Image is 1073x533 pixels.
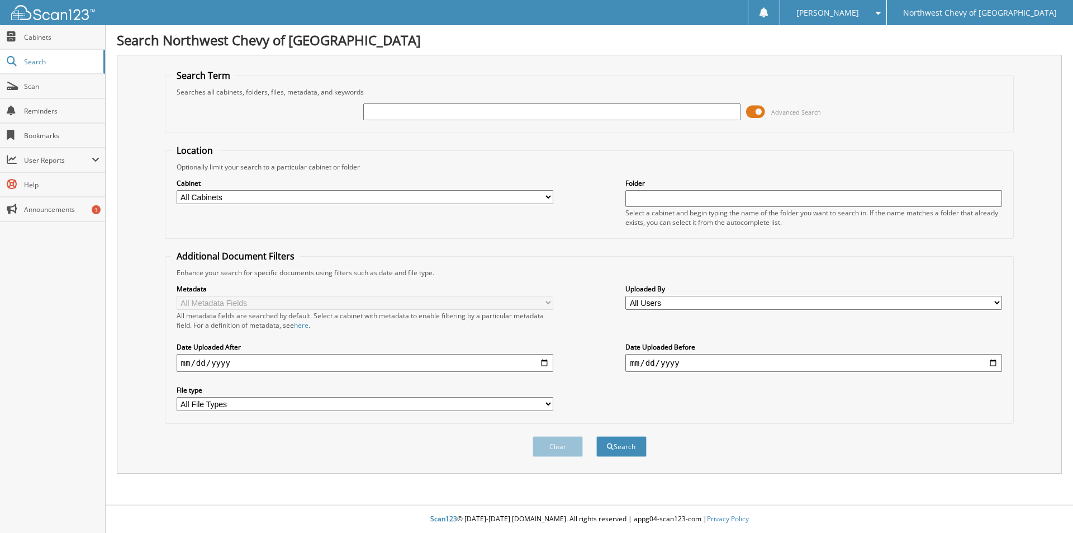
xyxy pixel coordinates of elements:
[24,32,99,42] span: Cabinets
[533,436,583,457] button: Clear
[171,268,1008,277] div: Enhance your search for specific documents using filters such as date and file type.
[92,205,101,214] div: 1
[106,506,1073,533] div: © [DATE]-[DATE] [DOMAIN_NAME]. All rights reserved | appg04-scan123-com |
[171,144,219,157] legend: Location
[596,436,647,457] button: Search
[625,342,1002,352] label: Date Uploaded Before
[177,311,553,330] div: All metadata fields are searched by default. Select a cabinet with metadata to enable filtering b...
[171,87,1008,97] div: Searches all cabinets, folders, files, metadata, and keywords
[24,155,92,165] span: User Reports
[430,514,457,523] span: Scan123
[177,385,553,395] label: File type
[625,178,1002,188] label: Folder
[177,354,553,372] input: start
[625,208,1002,227] div: Select a cabinet and begin typing the name of the folder you want to search in. If the name match...
[24,106,99,116] span: Reminders
[903,10,1057,16] span: Northwest Chevy of [GEOGRAPHIC_DATA]
[171,162,1008,172] div: Optionally limit your search to a particular cabinet or folder
[24,180,99,190] span: Help
[24,205,99,214] span: Announcements
[177,178,553,188] label: Cabinet
[707,514,749,523] a: Privacy Policy
[24,131,99,140] span: Bookmarks
[294,320,308,330] a: here
[177,284,553,294] label: Metadata
[625,284,1002,294] label: Uploaded By
[171,69,236,82] legend: Search Term
[117,31,1062,49] h1: Search Northwest Chevy of [GEOGRAPHIC_DATA]
[11,5,95,20] img: scan123-logo-white.svg
[171,250,300,262] legend: Additional Document Filters
[24,82,99,91] span: Scan
[24,57,98,67] span: Search
[796,10,859,16] span: [PERSON_NAME]
[177,342,553,352] label: Date Uploaded After
[771,108,821,116] span: Advanced Search
[625,354,1002,372] input: end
